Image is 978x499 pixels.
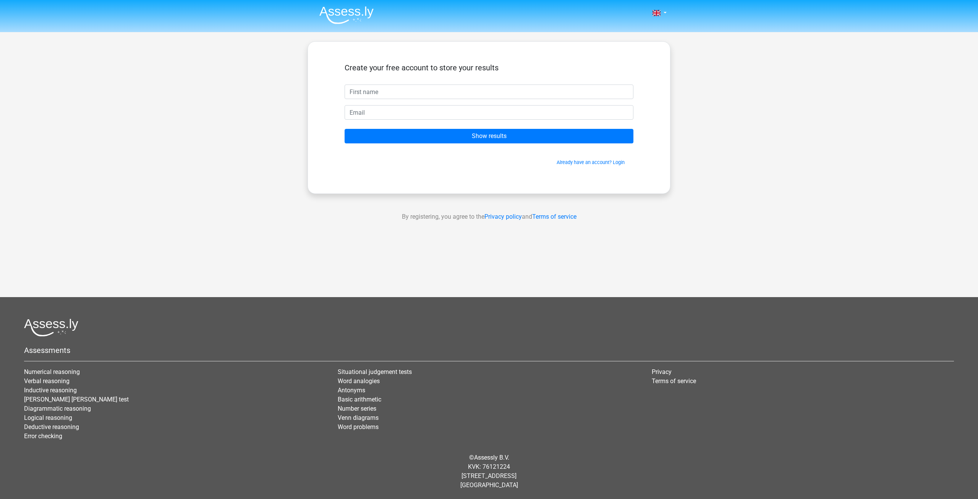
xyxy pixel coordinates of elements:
a: Numerical reasoning [24,368,80,375]
img: Assessly logo [24,319,78,336]
h5: Create your free account to store your results [345,63,633,72]
input: Email [345,105,633,120]
a: Verbal reasoning [24,377,70,385]
a: Terms of service [652,377,696,385]
a: Diagrammatic reasoning [24,405,91,412]
a: Number series [338,405,376,412]
a: Privacy [652,368,672,375]
a: Privacy policy [484,213,522,220]
a: Word problems [338,423,379,431]
a: Assessly B.V. [474,454,509,461]
img: Assessly [319,6,374,24]
a: Error checking [24,432,62,440]
a: Logical reasoning [24,414,72,421]
a: Situational judgement tests [338,368,412,375]
a: Terms of service [532,213,576,220]
a: Venn diagrams [338,414,379,421]
a: [PERSON_NAME] [PERSON_NAME] test [24,396,129,403]
div: © KVK: 76121224 [STREET_ADDRESS] [GEOGRAPHIC_DATA] [18,447,960,496]
a: Deductive reasoning [24,423,79,431]
input: Show results [345,129,633,143]
h5: Assessments [24,346,954,355]
a: Antonyms [338,387,365,394]
a: Inductive reasoning [24,387,77,394]
a: Word analogies [338,377,380,385]
a: Already have an account? Login [557,159,625,165]
input: First name [345,85,633,99]
a: Basic arithmetic [338,396,381,403]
